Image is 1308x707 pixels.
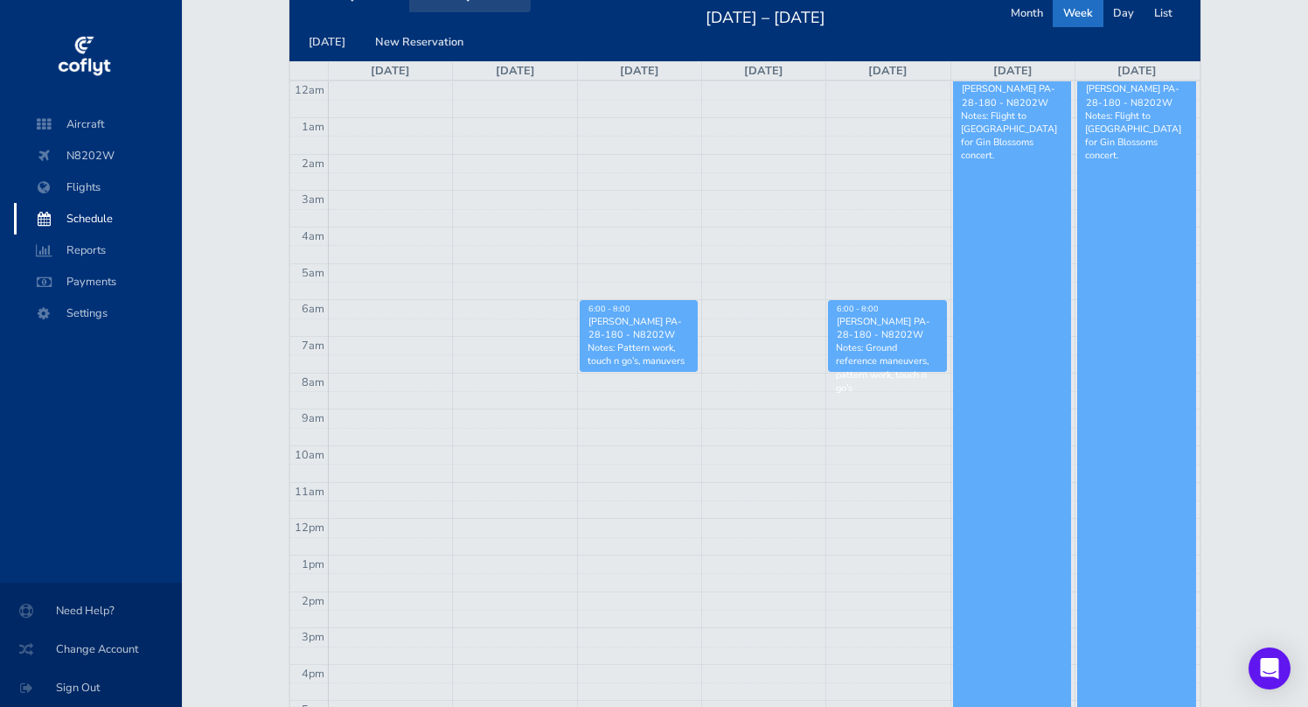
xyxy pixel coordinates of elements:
[302,265,324,281] span: 5am
[31,171,164,203] span: Flights
[302,301,324,317] span: 6am
[302,410,324,426] span: 9am
[1085,82,1188,108] div: [PERSON_NAME] PA-28-180 - N8202W
[302,666,324,682] span: 4pm
[837,304,879,314] span: 6:00 - 8:00
[302,338,324,353] span: 7am
[588,304,630,314] span: 6:00 - 8:00
[961,82,1064,108] div: [PERSON_NAME] PA-28-180 - N8202W
[55,31,113,83] img: coflyt logo
[1249,647,1291,689] div: Open Intercom Messenger
[31,234,164,266] span: Reports
[868,63,908,79] a: [DATE]
[21,672,161,703] span: Sign Out
[302,119,324,135] span: 1am
[961,109,1064,163] p: Notes: Flight to [GEOGRAPHIC_DATA] for Gin Blossoms concert.
[1117,63,1157,79] a: [DATE]
[31,266,164,297] span: Payments
[695,3,836,28] h2: [DATE] – [DATE]
[371,63,410,79] a: [DATE]
[620,63,659,79] a: [DATE]
[295,82,324,98] span: 12am
[295,447,324,463] span: 10am
[993,63,1033,79] a: [DATE]
[588,341,691,367] p: Notes: Pattern work, touch n go’s, manuvers
[302,629,324,645] span: 3pm
[31,140,164,171] span: N8202W
[302,556,324,572] span: 1pm
[1085,109,1188,163] p: Notes: Flight to [GEOGRAPHIC_DATA] for Gin Blossoms concert.
[302,593,324,609] span: 2pm
[836,315,939,341] div: [PERSON_NAME] PA-28-180 - N8202W
[588,315,691,341] div: [PERSON_NAME] PA-28-180 - N8202W
[295,484,324,500] span: 11am
[31,203,164,234] span: Schedule
[302,192,324,207] span: 3am
[21,595,161,626] span: Need Help?
[21,633,161,665] span: Change Account
[744,63,783,79] a: [DATE]
[302,228,324,244] span: 4am
[31,108,164,140] span: Aircraft
[836,341,939,395] p: Notes: Ground reference maneuvers, pattern work, touch n go’s
[295,520,324,535] span: 12pm
[365,29,474,56] button: New Reservation
[298,29,356,56] button: [DATE]
[496,63,535,79] a: [DATE]
[302,374,324,390] span: 8am
[302,156,324,171] span: 2am
[31,297,164,329] span: Settings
